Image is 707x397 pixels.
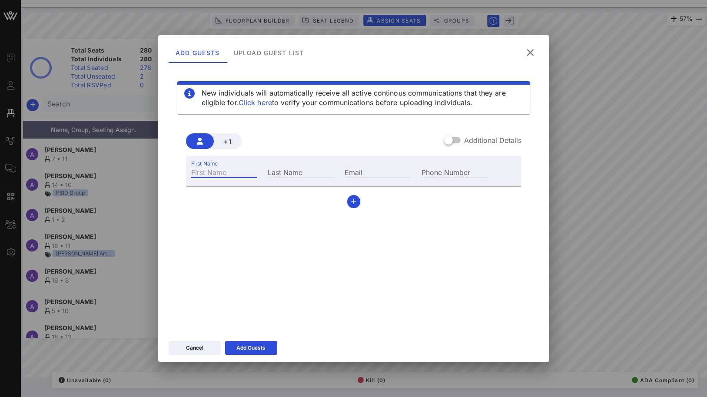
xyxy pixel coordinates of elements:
[239,98,272,107] a: Click here
[226,42,311,63] div: Upload Guest List
[186,344,203,352] div: Cancel
[464,136,521,145] label: Additional Details
[191,166,258,178] input: First Name
[214,133,242,149] button: +1
[225,341,277,355] button: Add Guests
[169,341,221,355] button: Cancel
[221,138,235,145] span: +1
[202,88,523,107] div: New individuals will automatically receive all active continous communications that they are elig...
[236,344,266,352] div: Add Guests
[169,42,227,63] div: Add Guests
[191,160,218,167] label: First Name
